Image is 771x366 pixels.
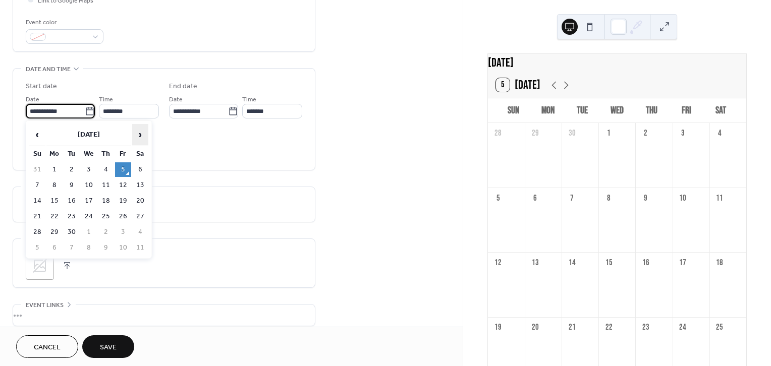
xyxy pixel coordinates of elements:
[714,192,726,204] div: 11
[492,128,504,139] div: 28
[99,94,113,105] span: Time
[566,192,578,204] div: 7
[703,98,738,123] div: Sat
[132,194,148,208] td: 20
[98,147,114,161] th: Th
[46,225,63,239] td: 29
[64,147,80,161] th: Tu
[64,194,80,208] td: 16
[26,17,101,28] div: Event color
[98,178,114,193] td: 11
[115,209,131,224] td: 26
[603,192,615,204] div: 8
[714,257,726,268] div: 18
[46,194,63,208] td: 15
[46,240,63,255] td: 6
[529,192,541,204] div: 6
[669,98,704,123] div: Fri
[677,322,689,333] div: 24
[64,225,80,239] td: 30
[132,209,148,224] td: 27
[677,128,689,139] div: 3
[98,225,114,239] td: 2
[529,257,541,268] div: 13
[115,162,131,177] td: 5
[81,162,97,177] td: 3
[492,192,504,204] div: 5
[26,64,71,75] span: Date and time
[34,342,61,353] span: Cancel
[640,257,651,268] div: 16
[46,209,63,224] td: 22
[29,225,45,239] td: 28
[565,98,600,123] div: Tue
[64,162,80,177] td: 2
[132,162,148,177] td: 6
[29,162,45,177] td: 31
[132,225,148,239] td: 4
[98,194,114,208] td: 18
[29,240,45,255] td: 5
[132,240,148,255] td: 11
[530,98,565,123] div: Mon
[46,124,131,146] th: [DATE]
[529,128,541,139] div: 29
[82,335,134,358] button: Save
[634,98,669,123] div: Thu
[81,225,97,239] td: 1
[16,335,78,358] button: Cancel
[132,178,148,193] td: 13
[26,300,64,311] span: Event links
[13,304,315,326] div: •••
[81,209,97,224] td: 24
[98,162,114,177] td: 4
[30,125,45,145] span: ‹
[714,322,726,333] div: 25
[600,98,635,123] div: Wed
[640,192,651,204] div: 9
[98,240,114,255] td: 9
[115,178,131,193] td: 12
[81,194,97,208] td: 17
[29,209,45,224] td: 21
[529,322,541,333] div: 20
[64,178,80,193] td: 9
[603,257,615,268] div: 15
[26,81,57,92] div: Start date
[64,209,80,224] td: 23
[492,76,544,94] button: 5[DATE]
[169,81,197,92] div: End date
[492,257,504,268] div: 12
[603,128,615,139] div: 1
[98,209,114,224] td: 25
[29,147,45,161] th: Su
[26,94,39,105] span: Date
[132,147,148,161] th: Sa
[46,147,63,161] th: Mo
[169,94,183,105] span: Date
[242,94,256,105] span: Time
[566,322,578,333] div: 21
[100,342,117,353] span: Save
[133,125,148,145] span: ›
[29,178,45,193] td: 7
[115,194,131,208] td: 19
[566,257,578,268] div: 14
[46,162,63,177] td: 1
[496,98,531,123] div: Sun
[115,147,131,161] th: Fr
[488,54,746,72] div: [DATE]
[714,128,726,139] div: 4
[115,240,131,255] td: 10
[29,194,45,208] td: 14
[64,240,80,255] td: 7
[81,240,97,255] td: 8
[640,322,651,333] div: 23
[81,147,97,161] th: We
[492,322,504,333] div: 19
[566,128,578,139] div: 30
[26,252,54,280] div: ;
[677,192,689,204] div: 10
[46,178,63,193] td: 8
